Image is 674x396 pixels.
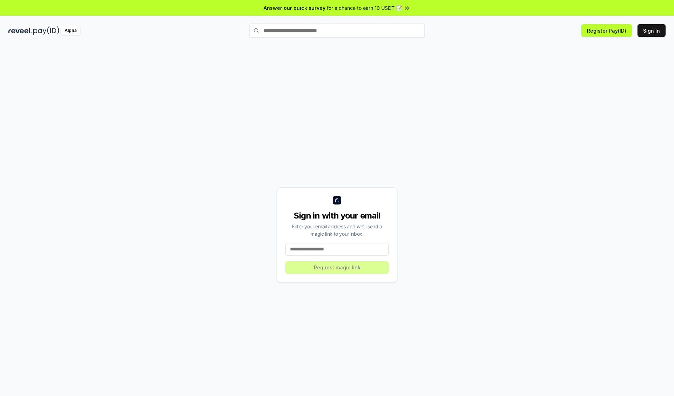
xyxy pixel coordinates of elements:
img: reveel_dark [8,26,32,35]
div: Enter your email address and we’ll send a magic link to your inbox. [285,223,389,237]
span: Answer our quick survey [264,4,325,12]
button: Sign In [637,24,666,37]
span: for a chance to earn 10 USDT 📝 [327,4,402,12]
img: logo_small [333,196,341,204]
img: pay_id [33,26,59,35]
div: Sign in with your email [285,210,389,221]
div: Alpha [61,26,80,35]
button: Register Pay(ID) [581,24,632,37]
